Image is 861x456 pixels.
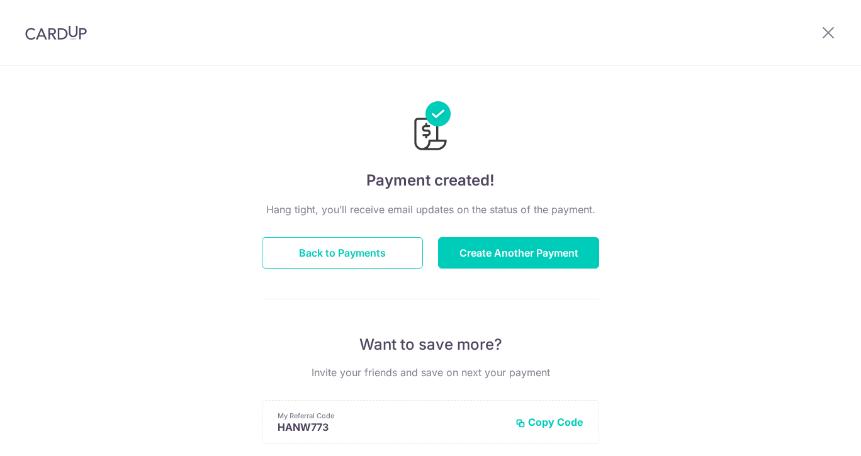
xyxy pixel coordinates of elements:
[262,335,599,355] p: Want to save more?
[278,421,505,433] p: HANW773
[410,101,451,154] img: Payments
[278,411,505,421] p: My Referral Code
[780,418,848,450] iframe: Opens a widget where you can find more information
[438,237,599,269] button: Create Another Payment
[515,416,583,428] button: Copy Code
[262,365,599,380] p: Invite your friends and save on next your payment
[262,237,423,269] button: Back to Payments
[262,169,599,192] h4: Payment created!
[25,25,87,40] img: CardUp
[262,202,599,217] p: Hang tight, you’ll receive email updates on the status of the payment.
